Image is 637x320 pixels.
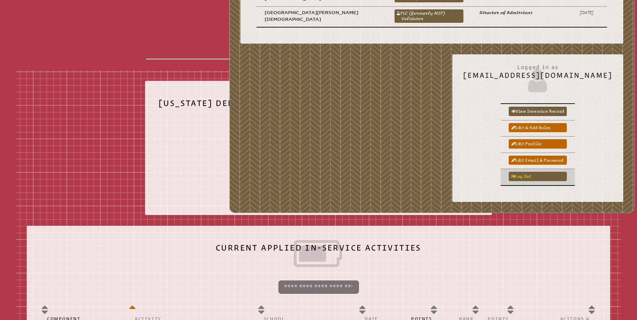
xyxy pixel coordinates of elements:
p: [GEOGRAPHIC_DATA][PERSON_NAME][DEMOGRAPHIC_DATA] [265,9,378,22]
a: PLC (formerly MIP) Validator [395,9,463,23]
span: Logged in as [463,60,612,71]
a: Edit profile [509,139,567,148]
a: View inservice record [509,107,567,116]
h2: [EMAIL_ADDRESS][DOMAIN_NAME] [463,60,612,94]
h2: Current Applied In-Service Activities [40,239,597,272]
p: Director of Admissions [480,9,563,16]
h2: [US_STATE] Department of Education Certification #1020567 [158,94,479,117]
p: [DATE] [580,9,599,16]
a: Edit email & password [509,156,567,165]
a: Edit & add roles [509,123,567,132]
a: Log out [509,172,567,181]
